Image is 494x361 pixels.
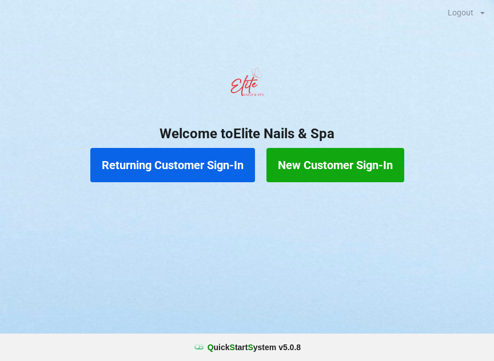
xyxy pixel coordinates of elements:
[193,342,205,353] img: favicon.ico
[208,343,214,352] span: Q
[230,343,235,352] span: S
[90,148,255,182] button: Returning Customer Sign-In
[248,343,253,352] span: S
[208,342,301,353] b: uick tart ystem v 5.0.8
[448,9,473,17] div: Logout
[266,148,404,182] button: New Customer Sign-In
[224,62,270,108] img: EliteNailsSpa-Logo1.png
